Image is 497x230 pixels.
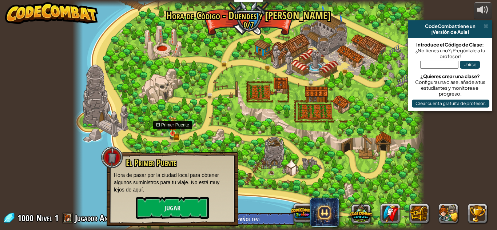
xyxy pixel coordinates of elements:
[55,212,59,224] span: 1
[412,73,488,79] div: ¿Quieres crear una clase?
[411,23,489,29] div: CodeCombat tiene un
[36,212,52,224] span: Nivel
[411,29,489,35] div: ¡Versión de Aula!
[114,172,231,193] p: Hora de pasar por la ciudad local para obtener algunos suministros para tu viaje. No está muy lej...
[174,134,179,140] img: bronze-chest.png
[168,116,177,134] img: level-banner-unlock.png
[126,157,176,169] span: El Primer Puente
[17,212,36,224] span: 1000
[170,123,175,128] img: portrait.png
[5,2,98,24] img: CodeCombat - Learn how to code by playing a game
[412,42,488,48] div: Introduce el Código de Clase:
[136,197,209,219] button: Jugar
[412,48,488,59] div: ¿No tienes uno? ¡Pregúntale a tu profesor!
[460,61,480,69] button: Unirse
[412,100,489,108] button: Crear cuenta gratuita de profesor.
[474,2,492,19] button: Ajustar volúmen
[75,212,126,224] span: Jugador Anónimo
[412,79,488,97] div: Configura una clase, añade a tus estudiantes y monitorea el progreso.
